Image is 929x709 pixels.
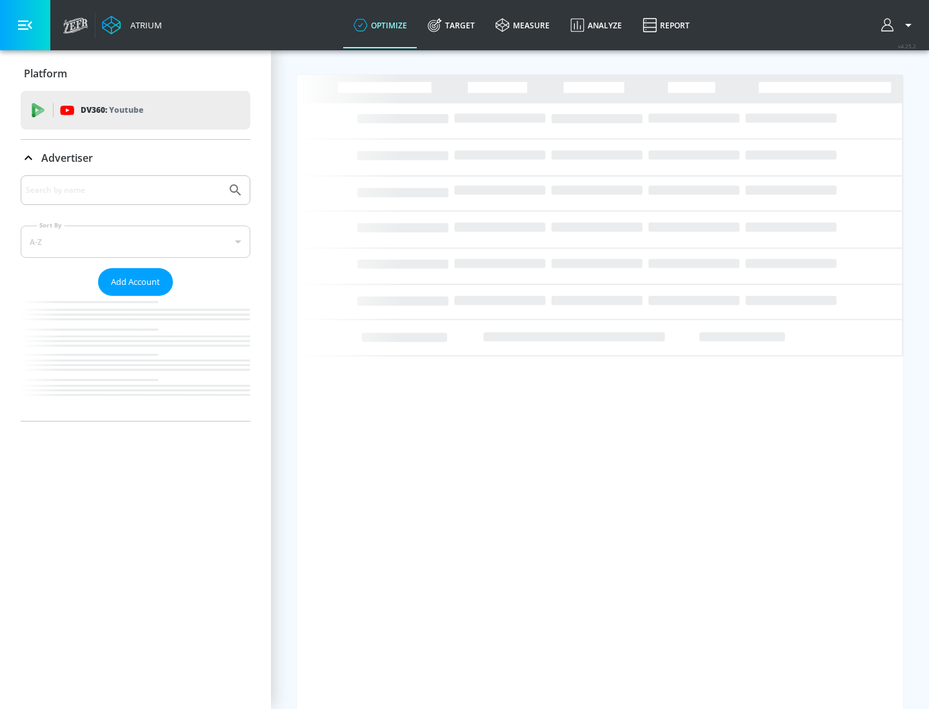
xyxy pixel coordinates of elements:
a: measure [485,2,560,48]
div: Advertiser [21,175,250,421]
a: Target [417,2,485,48]
div: A-Z [21,226,250,258]
p: DV360: [81,103,143,117]
a: Report [632,2,700,48]
div: Platform [21,55,250,92]
span: v 4.25.2 [898,43,916,50]
div: Atrium [125,19,162,31]
a: optimize [343,2,417,48]
nav: list of Advertiser [21,296,250,421]
p: Youtube [109,103,143,117]
button: Add Account [98,268,173,296]
div: Advertiser [21,140,250,176]
input: Search by name [26,182,221,199]
a: Atrium [102,15,162,35]
a: Analyze [560,2,632,48]
p: Advertiser [41,151,93,165]
div: DV360: Youtube [21,91,250,130]
label: Sort By [37,221,65,229]
p: Platform [24,66,67,81]
span: Add Account [111,275,160,289]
